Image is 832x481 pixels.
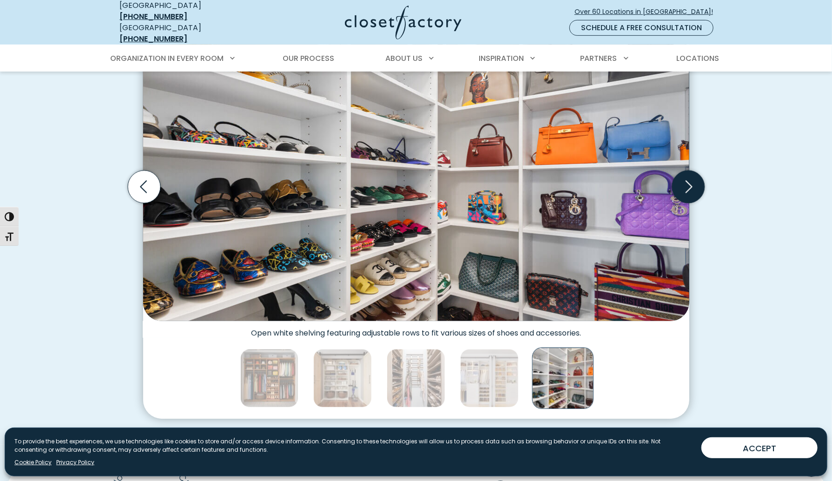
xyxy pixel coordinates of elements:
button: Previous slide [124,167,164,207]
a: [PHONE_NUMBER] [119,11,187,22]
img: Accessory organization in closet with white gloss shelving for shoes and purses [532,348,593,409]
img: Closet Factory Logo [345,6,462,40]
img: Accessory organization in closet with white gloss shelving for shoes and purses [143,35,689,321]
nav: Primary Menu [104,46,728,72]
a: Cookie Policy [14,458,52,467]
span: Organization in Every Room [110,53,224,64]
figcaption: Open white shelving featuring adjustable rows to fit various sizes of shoes and accessories. [143,321,689,338]
div: [GEOGRAPHIC_DATA] [119,22,254,45]
a: Over 60 Locations in [GEOGRAPHIC_DATA]! [574,4,721,20]
button: ACCEPT [701,437,818,458]
span: Over 60 Locations in [GEOGRAPHIC_DATA]! [574,7,720,17]
span: Locations [676,53,719,64]
a: Privacy Policy [56,458,94,467]
span: Inspiration [479,53,524,64]
span: About Us [385,53,423,64]
img: Multi-use storage closet with white cubbies, woven baskets, towel stacks, and built-in hanging sp... [313,349,372,408]
img: Closet organizers Double hanging space, adjustable shelves, and two built-in drawer towers with s... [460,349,519,408]
button: Next slide [668,167,708,207]
a: [PHONE_NUMBER] [119,33,187,44]
p: To provide the best experiences, we use technologies like cookies to store and/or access device i... [14,437,694,454]
span: Our Process [283,53,334,64]
img: Organized reach in closet with custom shoe shelves, hat holders, upper shelf storage [240,349,299,408]
img: Shoe shelving display with adjustable rows and a wall-mounted rack for scarves and belts. [387,349,445,408]
span: Partners [581,53,617,64]
a: Schedule a Free Consultation [569,20,713,36]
